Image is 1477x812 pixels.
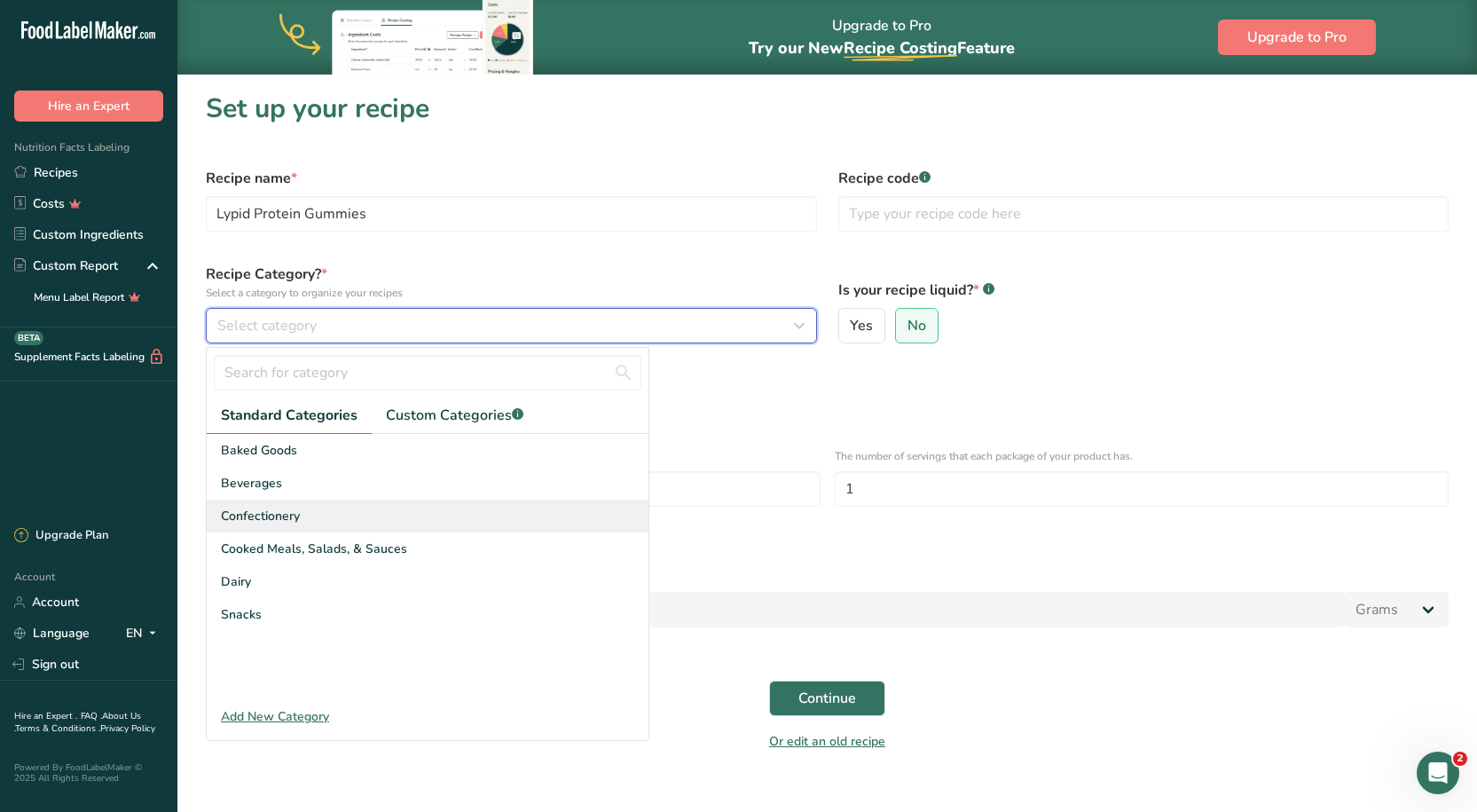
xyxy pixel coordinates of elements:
div: Upgrade Plan [14,527,108,545]
div: BETA [14,331,43,345]
label: Recipe code [838,168,1450,189]
span: Snacks [221,605,262,624]
button: Select category [206,308,817,343]
span: Upgrade to Pro [1247,27,1347,48]
span: No [907,317,926,335]
div: Upgrade to Pro [749,1,1015,75]
input: Search for category [214,355,641,390]
span: Select category [217,315,317,336]
div: Specify the number of servings the recipe makes OR Fix a specific serving weight [206,397,1449,413]
span: Cooked Meals, Salads, & Sauces [221,540,407,558]
span: Confectionery [221,507,300,525]
a: Hire an Expert . [14,710,77,722]
a: Terms & Conditions . [15,722,100,735]
a: Language [14,618,90,649]
label: Recipe Category? [206,264,817,301]
input: Type your serving size here [206,592,1345,627]
input: Type your recipe name here [206,196,817,232]
p: The number of servings that each package of your product has. [835,448,1450,464]
h1: Set up your recipe [206,89,1449,129]
button: Continue [769,681,885,716]
a: About Us . [14,710,141,735]
span: Custom Categories [386,405,523,426]
span: Beverages [221,474,282,493]
span: 2 [1453,752,1467,766]
button: Upgrade to Pro [1218,20,1376,55]
span: Try our New Feature [749,37,1015,59]
div: Custom Report [14,256,118,275]
label: Is your recipe liquid? [838,280,1450,301]
label: Recipe name [206,168,817,189]
span: Continue [798,688,856,709]
div: Add New Category [207,707,648,726]
span: Dairy [221,572,251,591]
span: Yes [850,317,873,335]
p: Select a category to organize your recipes [206,285,817,301]
a: FAQ . [81,710,102,722]
div: EN [126,623,163,644]
div: OR [195,517,232,533]
button: Hire an Expert [14,91,163,122]
p: Add recipe serving size. [206,569,1449,585]
input: Type your recipe code here [838,196,1450,232]
div: Define serving size details [206,375,1449,397]
iframe: Intercom live chat [1417,752,1459,794]
span: Recipe Costing [844,37,957,59]
div: Powered By FoodLabelMaker © 2025 All Rights Reserved [14,762,163,784]
span: Standard Categories [221,405,357,426]
span: Baked Goods [221,441,297,460]
a: Privacy Policy [100,722,155,735]
a: Or edit an old recipe [769,733,885,750]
